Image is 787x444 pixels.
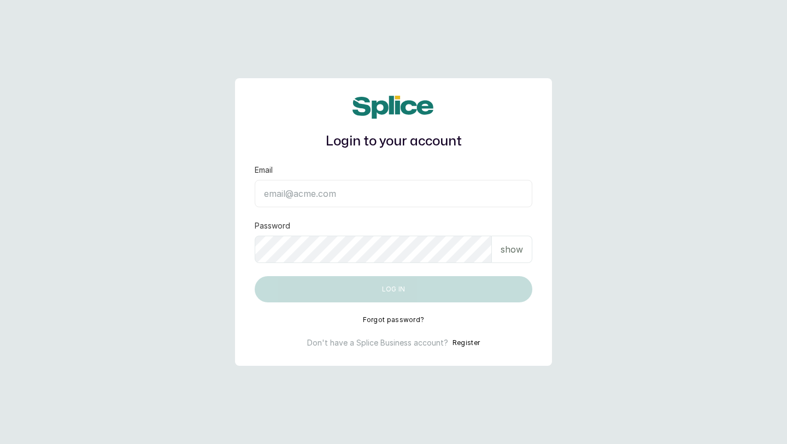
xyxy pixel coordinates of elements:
p: show [501,243,523,256]
button: Register [453,337,480,348]
button: Forgot password? [363,316,425,324]
p: Don't have a Splice Business account? [307,337,448,348]
input: email@acme.com [255,180,532,207]
label: Password [255,220,290,231]
label: Email [255,165,273,176]
h1: Login to your account [255,132,532,151]
button: Log in [255,276,532,302]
